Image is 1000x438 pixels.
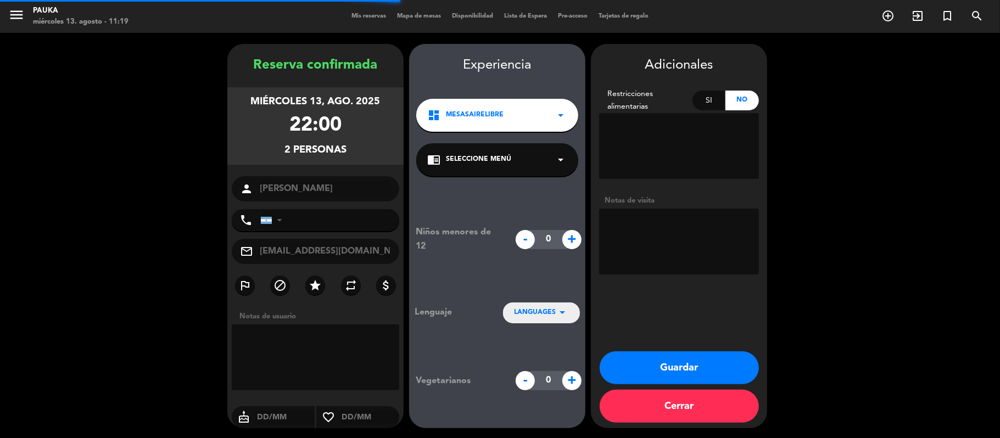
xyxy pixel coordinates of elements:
[256,411,315,424] input: DD/MM
[599,55,759,76] div: Adicionales
[725,91,759,110] div: No
[273,279,287,292] i: block
[911,9,924,23] i: exit_to_app
[554,153,567,166] i: arrow_drop_down
[344,279,357,292] i: repeat
[562,230,582,249] span: +
[516,230,535,249] span: -
[284,142,347,158] div: 2 personas
[379,279,393,292] i: attach_money
[407,374,510,388] div: Vegetarianos
[562,371,582,390] span: +
[516,371,535,390] span: -
[554,109,567,122] i: arrow_drop_down
[289,110,342,142] div: 22:00
[941,9,954,23] i: turned_in_not
[446,110,504,121] span: MesasAireLibre
[309,279,322,292] i: star
[599,195,759,206] div: Notas de visita
[240,182,253,195] i: person
[232,411,256,424] i: cake
[970,9,984,23] i: search
[600,390,759,423] button: Cerrar
[881,9,895,23] i: add_circle_outline
[33,16,129,27] div: miércoles 13. agosto - 11:19
[346,13,392,19] span: Mis reservas
[692,91,726,110] div: Si
[556,306,569,319] i: arrow_drop_down
[8,7,25,23] i: menu
[514,307,556,318] span: LANGUAGES
[251,94,381,110] div: miércoles 13, ago. 2025
[409,55,585,76] div: Experiencia
[446,13,499,19] span: Disponibilidad
[261,210,286,231] div: Argentina: +54
[238,279,252,292] i: outlined_flag
[8,7,25,27] button: menu
[499,13,552,19] span: Lista de Espera
[600,351,759,384] button: Guardar
[593,13,654,19] span: Tarjetas de regalo
[227,55,404,76] div: Reserva confirmada
[427,153,440,166] i: chrome_reader_mode
[234,311,404,322] div: Notas de usuario
[340,411,399,424] input: DD/MM
[552,13,593,19] span: Pre-acceso
[392,13,446,19] span: Mapa de mesas
[240,245,253,258] i: mail_outline
[239,214,253,227] i: phone
[407,225,510,254] div: Niños menores de 12
[446,154,511,165] span: Seleccione Menú
[316,411,340,424] i: favorite_border
[427,109,440,122] i: dashboard
[599,88,692,113] div: Restricciones alimentarias
[33,5,129,16] div: Pauka
[415,305,485,319] div: Lenguaje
